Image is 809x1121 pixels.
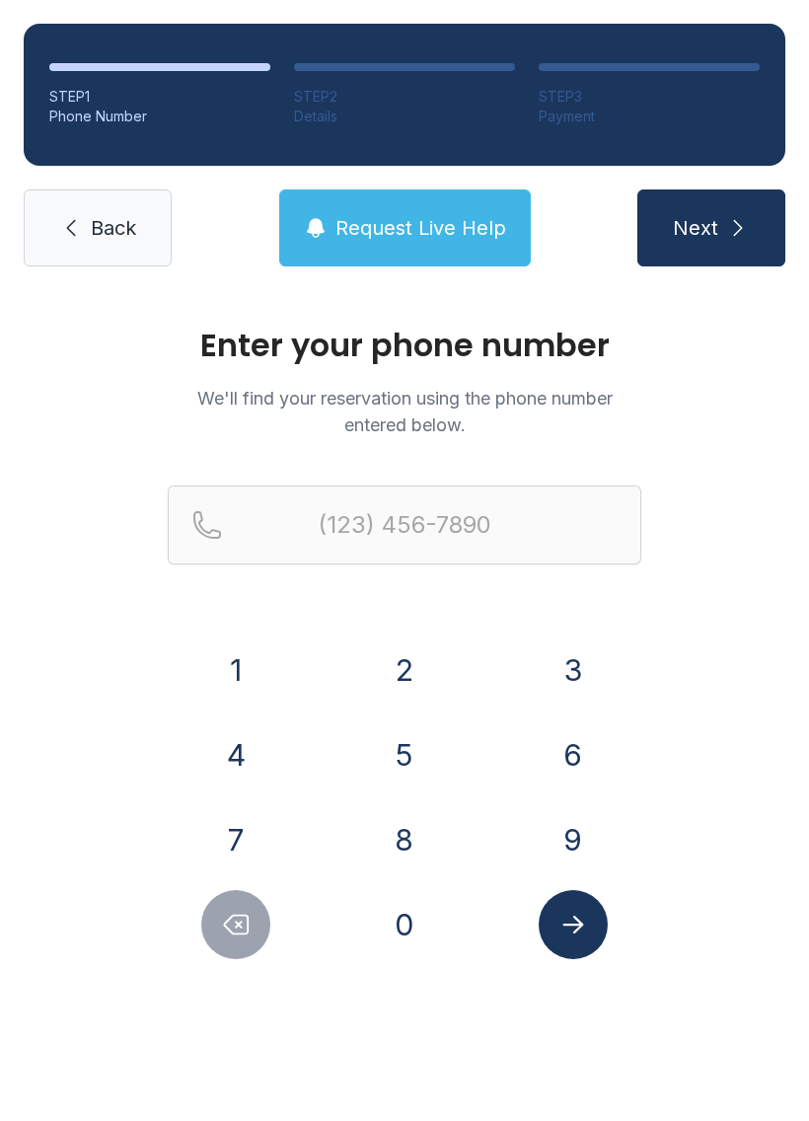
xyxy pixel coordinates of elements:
[168,385,641,438] p: We'll find your reservation using the phone number entered below.
[201,890,270,959] button: Delete number
[201,720,270,789] button: 4
[539,890,608,959] button: Submit lookup form
[201,805,270,874] button: 7
[539,805,608,874] button: 9
[335,214,506,242] span: Request Live Help
[294,107,515,126] div: Details
[49,87,270,107] div: STEP 1
[201,635,270,705] button: 1
[91,214,136,242] span: Back
[370,805,439,874] button: 8
[673,214,718,242] span: Next
[370,890,439,959] button: 0
[294,87,515,107] div: STEP 2
[539,635,608,705] button: 3
[168,330,641,361] h1: Enter your phone number
[49,107,270,126] div: Phone Number
[168,486,641,564] input: Reservation phone number
[370,720,439,789] button: 5
[539,87,760,107] div: STEP 3
[539,720,608,789] button: 6
[370,635,439,705] button: 2
[539,107,760,126] div: Payment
